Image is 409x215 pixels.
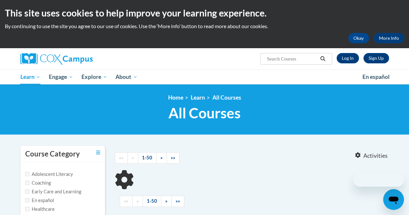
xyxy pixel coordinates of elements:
a: Next [161,196,172,207]
label: Early Care and Learning [25,188,81,195]
input: Search Courses [266,55,318,63]
label: Adolescent Literacy [25,171,73,178]
a: Learn [191,94,205,101]
span: Engage [49,73,73,81]
label: Coaching [25,179,51,187]
a: En español [358,70,394,84]
p: By continuing to use the site you agree to our use of cookies. Use the ‘More info’ button to read... [5,23,404,30]
span: «« [119,155,124,160]
button: Okay [348,33,369,43]
input: Checkbox for Options [25,181,29,185]
a: Toggle collapse [96,149,100,156]
a: Learn [16,70,45,84]
a: End [171,196,184,207]
a: Cox Campus [20,53,137,65]
a: Previous [127,152,138,164]
a: 1-50 [138,152,156,164]
a: 1-50 [143,196,161,207]
a: Previous [132,196,143,207]
span: «« [124,198,128,204]
span: Explore [81,73,107,81]
a: Log In [337,53,359,63]
span: Activities [363,152,388,159]
span: « [132,155,134,160]
label: En español [25,197,54,204]
a: More Info [374,33,404,43]
a: End [167,152,179,164]
h2: This site uses cookies to help improve your learning experience. [5,6,404,19]
img: Cox Campus [20,53,93,65]
h3: Course Category [25,149,80,159]
div: Main menu [16,70,394,84]
input: Checkbox for Options [25,189,29,194]
a: Register [363,53,389,63]
span: About [115,73,137,81]
a: Engage [45,70,77,84]
input: Checkbox for Options [25,198,29,202]
span: Learn [20,73,40,81]
a: Home [168,94,183,101]
input: Checkbox for Options [25,172,29,176]
label: Healthcare [25,206,55,213]
a: Begining [115,152,128,164]
span: »» [171,155,175,160]
span: » [160,155,163,160]
a: Next [156,152,167,164]
button: Search [318,55,328,63]
iframe: Message from company [353,172,404,187]
a: Explore [77,70,112,84]
span: »» [176,198,180,204]
input: Checkbox for Options [25,207,29,211]
iframe: Button to launch messaging window [383,189,404,210]
a: About [111,70,142,84]
span: All Courses [168,104,241,122]
span: » [165,198,167,204]
a: Begining [120,196,133,207]
a: All Courses [212,94,241,101]
span: En español [362,73,390,80]
span: « [136,198,139,204]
